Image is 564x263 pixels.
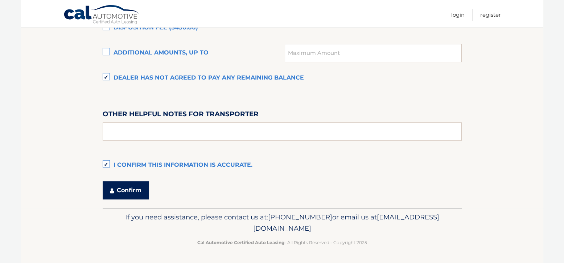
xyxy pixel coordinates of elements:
[103,71,462,85] label: Dealer has not agreed to pay any remaining balance
[268,213,332,221] span: [PHONE_NUMBER]
[107,211,457,235] p: If you need assistance, please contact us at: or email us at
[107,239,457,246] p: - All Rights Reserved - Copyright 2025
[103,21,462,35] label: Disposition Fee ($450.00)
[103,46,285,60] label: Additional amounts, up to
[103,109,259,122] label: Other helpful notes for transporter
[103,158,462,173] label: I confirm this information is accurate.
[63,5,140,26] a: Cal Automotive
[103,181,149,199] button: Confirm
[197,240,284,245] strong: Cal Automotive Certified Auto Leasing
[285,44,461,62] input: Maximum Amount
[451,9,465,21] a: Login
[480,9,501,21] a: Register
